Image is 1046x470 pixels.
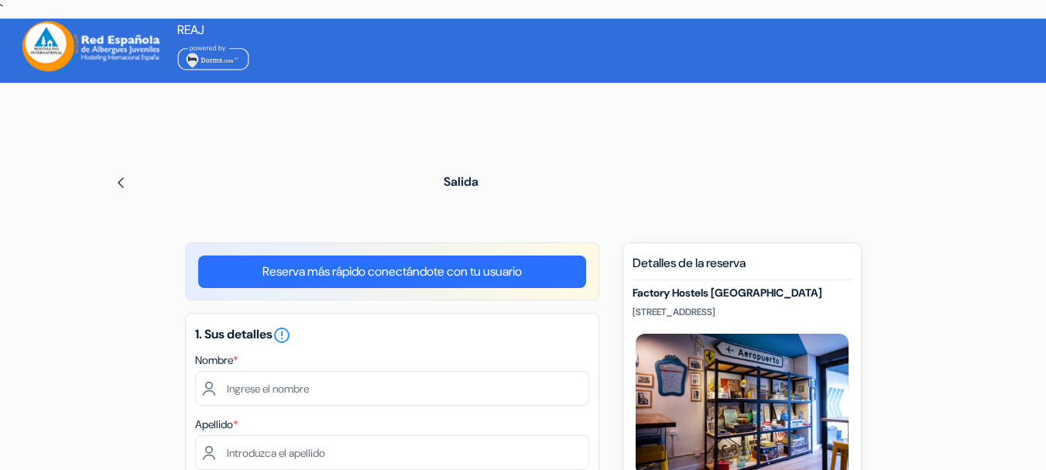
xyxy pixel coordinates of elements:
label: Nombre [195,352,238,369]
label: Apellido [195,417,238,433]
input: Introduzca el apellido [195,435,589,470]
span: REAJ [177,22,204,38]
a: error_outline [273,326,291,342]
h5: Factory Hostels [GEOGRAPHIC_DATA] [633,286,852,300]
input: Ingrese el nombre [195,371,589,406]
i: error_outline [273,326,291,345]
h5: Detalles de la reserva [633,256,852,280]
img: left_arrow.svg [115,177,127,189]
a: Reserva más rápido conectándote con tu usuario [198,256,586,288]
p: [STREET_ADDRESS] [633,306,852,318]
h5: 1. Sus detalles [195,326,589,345]
span: Salida [444,173,478,190]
